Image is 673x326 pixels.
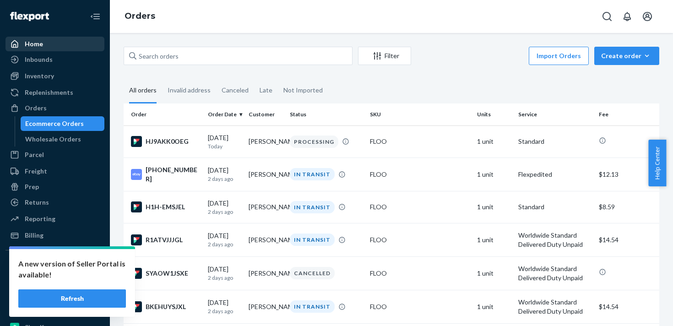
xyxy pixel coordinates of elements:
div: Late [260,78,272,102]
div: Billing [25,231,43,240]
th: Order [124,103,204,125]
td: [PERSON_NAME] [245,223,286,256]
a: Prep [5,179,104,194]
td: [PERSON_NAME] [245,256,286,290]
p: A new version of Seller Portal is available! [18,258,126,280]
td: 1 unit [473,290,515,323]
div: Reporting [25,214,55,223]
a: Etsy [5,304,104,319]
button: Open notifications [618,7,636,26]
td: [PERSON_NAME] [245,125,286,158]
p: Worldwide Standard Delivered Duty Unpaid [518,231,592,249]
div: Parcel [25,150,44,159]
div: H1H-EMSJEL [131,201,201,212]
div: Prep [25,182,39,191]
button: Close Navigation [86,7,104,26]
td: 1 unit [473,158,515,191]
a: Inbounds [5,52,104,67]
div: FLOO [370,170,470,179]
div: [PHONE_NUMBER] [131,165,201,184]
div: Invalid address [168,78,211,102]
div: FLOO [370,269,470,278]
a: Home [5,37,104,51]
p: 2 days ago [208,307,242,315]
td: $12.13 [595,158,659,191]
div: [DATE] [208,231,242,248]
button: Integrations [5,258,104,272]
div: FLOO [370,302,470,311]
div: [DATE] [208,133,242,150]
div: [DATE] [208,199,242,216]
td: 1 unit [473,125,515,158]
td: $14.54 [595,290,659,323]
div: Wholesale Orders [25,135,81,144]
div: SYAOW1JSXE [131,268,201,279]
a: Wholesale Orders [21,132,105,147]
button: Filter [358,47,411,65]
img: Flexport logo [10,12,49,21]
td: 1 unit [473,223,515,256]
div: Create order [601,51,652,60]
div: IN TRANSIT [290,201,335,213]
td: [PERSON_NAME] [245,158,286,191]
a: Replenishments [5,85,104,100]
button: Open Search Box [598,7,616,26]
div: Orders [25,103,47,113]
button: Create order [594,47,659,65]
div: R1ATVJJJGL [131,234,201,245]
div: [DATE] [208,166,242,183]
div: Filter [358,51,411,60]
p: Flexpedited [518,170,592,179]
a: Orders [125,11,155,21]
div: IN TRANSIT [290,300,335,313]
th: Order Date [204,103,245,125]
a: Inventory [5,69,104,83]
p: 2 days ago [208,240,242,248]
div: FLOO [370,137,470,146]
a: eBay [5,289,104,304]
div: IN TRANSIT [290,234,335,246]
button: Import Orders [529,47,589,65]
p: Standard [518,137,592,146]
a: Ecommerce Orders [21,116,105,131]
div: BKEHUYSJXL [131,301,201,312]
input: Search orders [124,47,353,65]
div: Replenishments [25,88,73,97]
p: 2 days ago [208,274,242,282]
div: IN TRANSIT [290,168,335,180]
ol: breadcrumbs [117,3,163,30]
div: Freight [25,167,47,176]
p: Worldwide Standard Delivered Duty Unpaid [518,264,592,283]
p: Standard [518,202,592,212]
a: Orders [5,101,104,115]
a: Returns [5,195,104,210]
p: 2 days ago [208,208,242,216]
div: [DATE] [208,265,242,282]
div: All orders [129,78,157,103]
div: PROCESSING [290,136,338,148]
th: Fee [595,103,659,125]
th: Service [515,103,595,125]
td: $8.59 [595,191,659,223]
a: Billing [5,228,104,243]
td: [PERSON_NAME] [245,191,286,223]
div: Home [25,39,43,49]
td: 1 unit [473,191,515,223]
p: Today [208,142,242,150]
p: Worldwide Standard Delivered Duty Unpaid [518,298,592,316]
td: 1 unit [473,256,515,290]
p: 2 days ago [208,175,242,183]
div: Not Imported [283,78,323,102]
div: Inbounds [25,55,53,64]
div: FLOO [370,235,470,244]
td: [PERSON_NAME]. [245,290,286,323]
div: Customer [249,110,282,118]
div: CANCELLED [290,267,335,279]
div: Ecommerce Orders [25,119,84,128]
td: $14.54 [595,223,659,256]
th: Units [473,103,515,125]
div: Inventory [25,71,54,81]
button: Help Center [648,140,666,186]
div: HJ9AKK0OEG [131,136,201,147]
